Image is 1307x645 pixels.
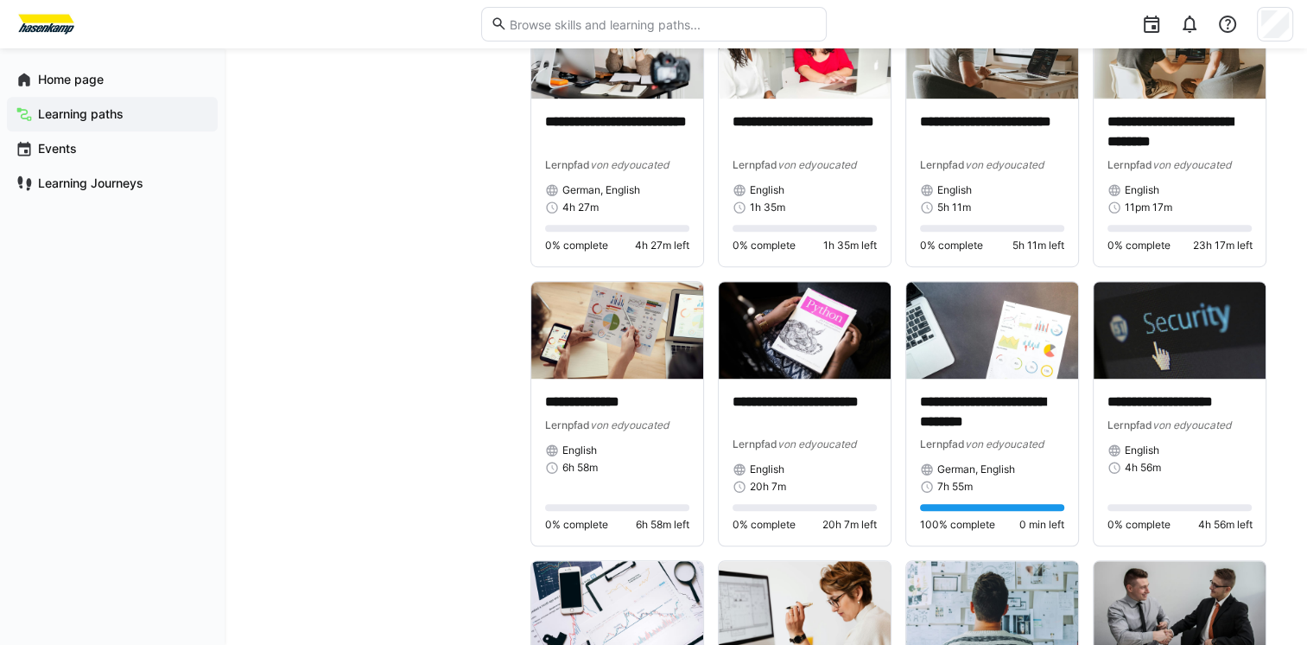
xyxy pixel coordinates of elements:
span: 0% complete [733,239,796,252]
span: 100% complete [920,518,995,532]
span: 5h 11m left [1012,239,1064,252]
span: 1h 35m left [823,239,877,252]
span: 0% complete [545,518,608,532]
img: image [1094,2,1266,99]
img: image [531,2,703,99]
span: English [562,444,597,457]
input: Browse skills and learning paths... [507,16,816,32]
font: Learning paths [38,106,124,121]
span: Lernpfad [920,437,965,450]
span: 23h 17m left [1192,239,1252,252]
span: 4h 56m left [1197,518,1252,532]
span: Lernpfad [733,158,777,171]
img: image [719,2,891,99]
span: Lernpfad [920,158,965,171]
span: 6h 58m left [636,518,689,532]
span: von edyoucated [1152,158,1231,171]
span: German, English [562,183,640,197]
span: 0% complete [545,239,608,252]
span: English [937,183,972,197]
span: 4h 27m left [635,239,689,252]
span: Lernpfad [545,418,590,431]
span: English [750,463,784,476]
img: image [906,282,1078,379]
span: Lernpfad [733,437,777,450]
span: von edyoucated [590,158,669,171]
span: 4h 56m [1125,461,1161,475]
span: English [1125,444,1159,457]
span: von edyoucated [777,437,856,450]
span: Lernpfad [1107,158,1152,171]
span: Lernpfad [1107,418,1152,431]
img: image [1094,282,1266,379]
span: von edyoucated [1152,418,1231,431]
span: von edyoucated [965,437,1044,450]
img: image [906,2,1078,99]
span: 0% complete [1107,518,1171,532]
span: German, English [937,463,1015,476]
font: Events [38,141,77,156]
span: Lernpfad [545,158,590,171]
span: von edyoucated [965,158,1044,171]
img: image [531,282,703,379]
span: 1h 35m [750,201,785,214]
span: von edyoucated [777,158,856,171]
span: 0 min left [1019,518,1064,532]
span: 20h 7m left [822,518,877,532]
span: 7h 55m [937,480,973,494]
span: 0% complete [733,518,796,532]
span: 5h 11m [937,201,971,214]
span: 6h 58m [562,461,598,475]
span: 0% complete [920,239,983,252]
font: Learning Journeys [38,176,143,190]
span: von edyoucated [590,418,669,431]
span: English [750,183,784,197]
font: Home page [38,72,104,86]
span: English [1125,183,1159,197]
span: 11pm 17m [1125,201,1172,214]
img: image [719,282,891,379]
span: 4h 27m [562,201,599,214]
span: 20h 7m [750,480,786,494]
span: 0% complete [1107,239,1171,252]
